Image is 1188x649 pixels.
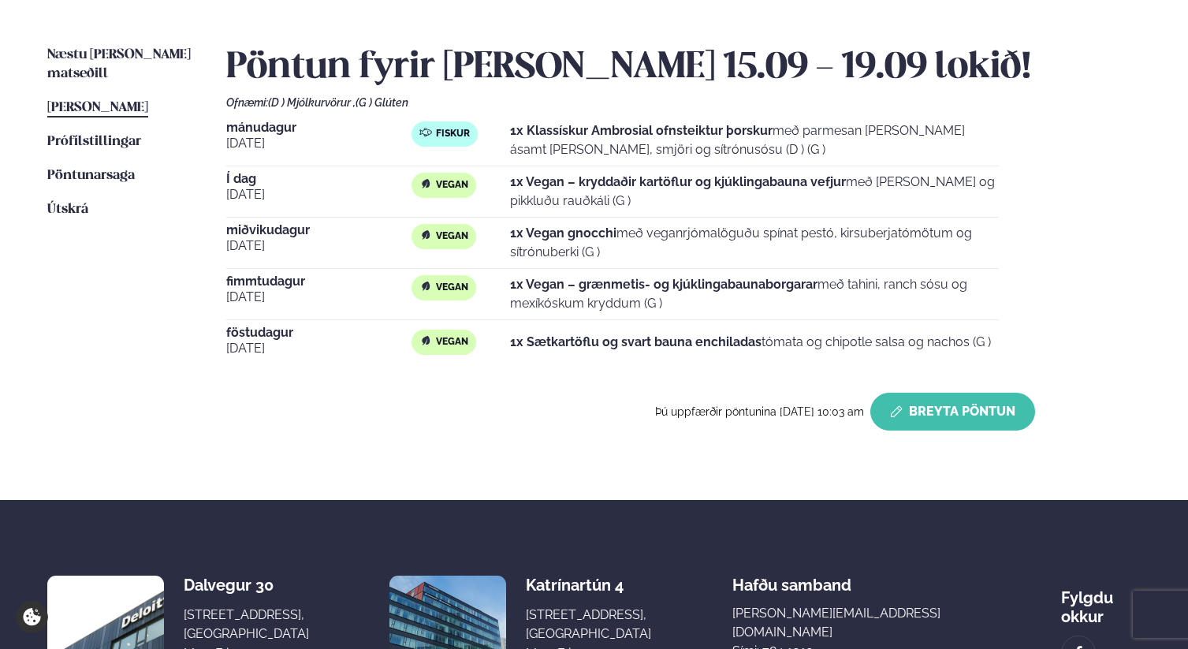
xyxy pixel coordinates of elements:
[47,99,148,117] a: [PERSON_NAME]
[510,226,616,241] strong: 1x Vegan gnocchi
[510,277,817,292] strong: 1x Vegan – grænmetis- og kjúklingabaunaborgarar
[226,339,412,358] span: [DATE]
[419,229,432,241] img: Vegan.svg
[1061,576,1141,626] div: Fylgdu okkur
[184,576,309,595] div: Dalvegur 30
[510,224,999,262] p: með veganrjómalöguðu spínat pestó, kirsuberjatómötum og sítrónuberki (G )
[510,173,999,211] p: með [PERSON_NAME] og pikkluðu rauðkáli (G )
[47,101,148,114] span: [PERSON_NAME]
[226,134,412,153] span: [DATE]
[47,166,135,185] a: Pöntunarsaga
[47,132,141,151] a: Prófílstillingar
[356,96,408,109] span: (G ) Glúten
[226,185,412,204] span: [DATE]
[268,96,356,109] span: (D ) Mjólkurvörur ,
[419,177,432,190] img: Vegan.svg
[655,405,864,418] span: Þú uppfærðir pöntunina [DATE] 10:03 am
[732,563,851,595] span: Hafðu samband
[510,121,999,159] p: með parmesan [PERSON_NAME] ásamt [PERSON_NAME], smjöri og sítrónusósu (D ) (G )
[436,336,468,349] span: Vegan
[510,334,762,349] strong: 1x Sætkartöflu og svart bauna enchiladas
[226,46,1141,90] h2: Pöntun fyrir [PERSON_NAME] 15.09 - 19.09 lokið!
[526,576,651,595] div: Katrínartún 4
[510,123,773,138] strong: 1x Klassískur Ambrosial ofnsteiktur þorskur
[510,174,846,189] strong: 1x Vegan – kryddaðir kartöflur og kjúklingabauna vefjur
[419,334,432,347] img: Vegan.svg
[436,282,468,294] span: Vegan
[510,275,999,313] p: með tahini, ranch sósu og mexíkóskum kryddum (G )
[226,121,412,134] span: mánudagur
[436,179,468,192] span: Vegan
[47,203,88,216] span: Útskrá
[419,280,432,293] img: Vegan.svg
[226,288,412,307] span: [DATE]
[510,333,991,352] p: tómata og chipotle salsa og nachos (G )
[47,46,195,84] a: Næstu [PERSON_NAME] matseðill
[226,96,1141,109] div: Ofnæmi:
[870,393,1035,431] button: Breyta Pöntun
[226,224,412,237] span: miðvikudagur
[184,606,309,643] div: [STREET_ADDRESS], [GEOGRAPHIC_DATA]
[436,128,470,140] span: Fiskur
[526,606,651,643] div: [STREET_ADDRESS], [GEOGRAPHIC_DATA]
[226,326,412,339] span: föstudagur
[226,275,412,288] span: fimmtudagur
[47,200,88,219] a: Útskrá
[732,604,981,642] a: [PERSON_NAME][EMAIL_ADDRESS][DOMAIN_NAME]
[226,237,412,255] span: [DATE]
[436,230,468,243] span: Vegan
[16,601,48,633] a: Cookie settings
[47,135,141,148] span: Prófílstillingar
[47,48,191,80] span: Næstu [PERSON_NAME] matseðill
[226,173,412,185] span: Í dag
[419,126,432,139] img: fish.svg
[47,169,135,182] span: Pöntunarsaga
